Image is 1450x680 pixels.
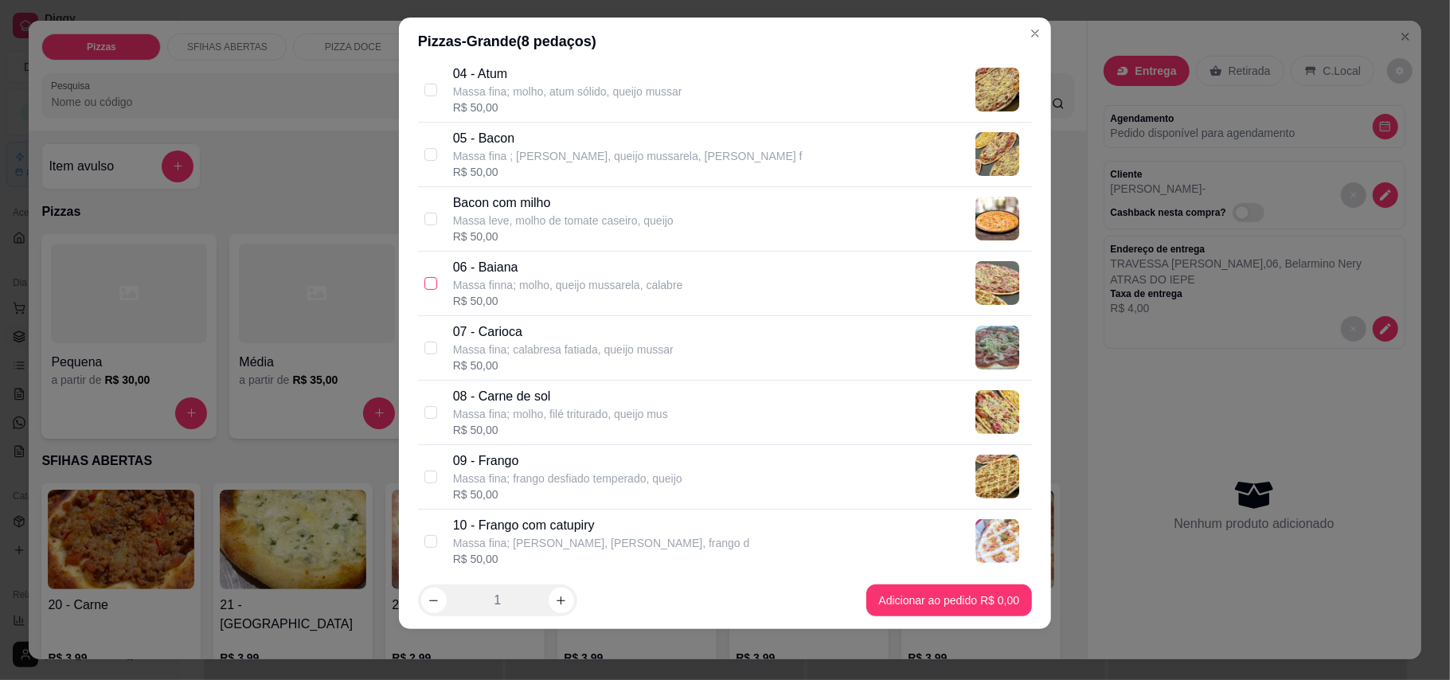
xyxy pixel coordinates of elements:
button: increase-product-quantity [549,588,574,613]
p: 09 - Frango [453,451,682,471]
div: R$ 50,00 [453,551,750,567]
div: Pizzas - Grande ( 8 pedaços) [418,30,1032,53]
p: Massa fina; calabresa fatiada, queijo mussar [453,342,674,358]
img: product-image [975,390,1019,434]
div: R$ 50,00 [453,164,803,180]
p: 08 - Carne de sol [453,387,668,406]
div: R$ 50,00 [453,358,674,373]
img: product-image [975,197,1019,240]
img: product-image [975,326,1019,369]
div: R$ 50,00 [453,422,668,438]
img: product-image [975,261,1019,305]
div: R$ 50,00 [453,293,683,309]
p: Massa leve, molho de tomate caseiro, queijo [453,213,674,229]
p: Massa fina ; [PERSON_NAME], queijo mussarela, [PERSON_NAME] f [453,148,803,164]
p: Bacon com milho [453,193,674,213]
div: R$ 50,00 [453,229,674,244]
p: 10 - Frango com catupiry [453,516,750,535]
p: Massa fina; molho, filé triturado, queijo mus [453,406,668,422]
div: R$ 50,00 [453,100,682,115]
p: 06 - Baiana [453,258,683,277]
img: product-image [975,132,1019,176]
img: product-image [975,519,1019,563]
p: 07 - Carioca [453,322,674,342]
button: Close [1022,21,1048,46]
p: Massa fina; molho, atum sólido, queijo mussar [453,84,682,100]
p: Massa fina; [PERSON_NAME], [PERSON_NAME], frango d [453,535,750,551]
img: product-image [975,68,1019,111]
div: R$ 50,00 [453,487,682,502]
p: Massa finna; molho, queijo mussarela, calabre [453,277,683,293]
img: product-image [975,455,1019,498]
p: 04 - Atum [453,64,682,84]
p: Massa fina; frango desfiado temperado, queijo [453,471,682,487]
p: 05 - Bacon [453,129,803,148]
button: Adicionar ao pedido R$ 0,00 [866,584,1033,616]
p: 1 [494,591,501,610]
button: decrease-product-quantity [421,588,447,613]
